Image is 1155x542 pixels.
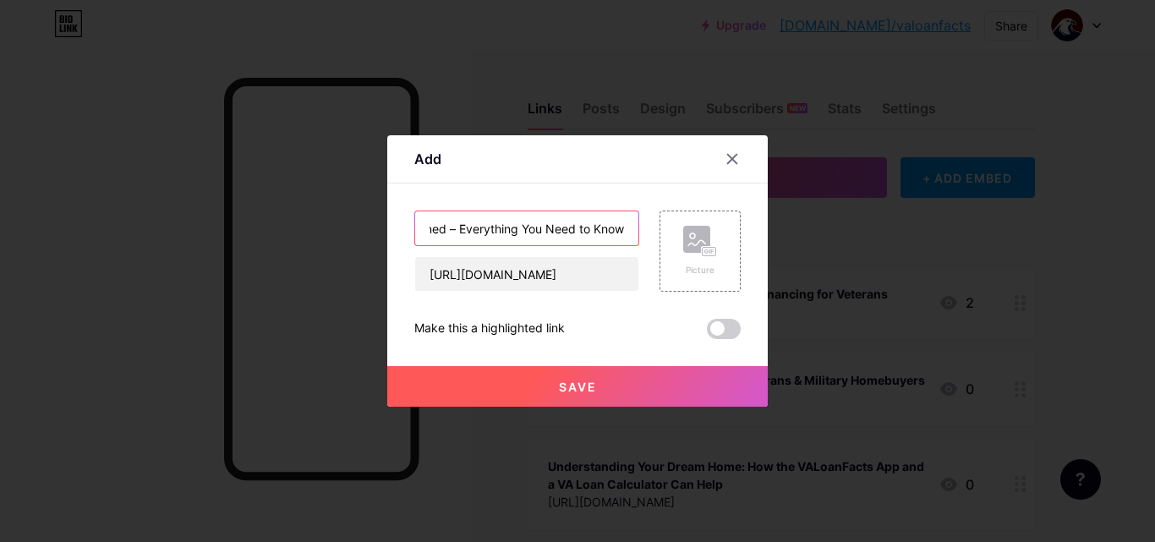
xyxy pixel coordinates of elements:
div: Make this a highlighted link [414,319,565,339]
button: Save [387,366,768,407]
span: Save [559,380,597,394]
div: Add [414,149,441,169]
input: Title [415,211,638,245]
input: URL [415,257,638,291]
div: Picture [683,264,717,276]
